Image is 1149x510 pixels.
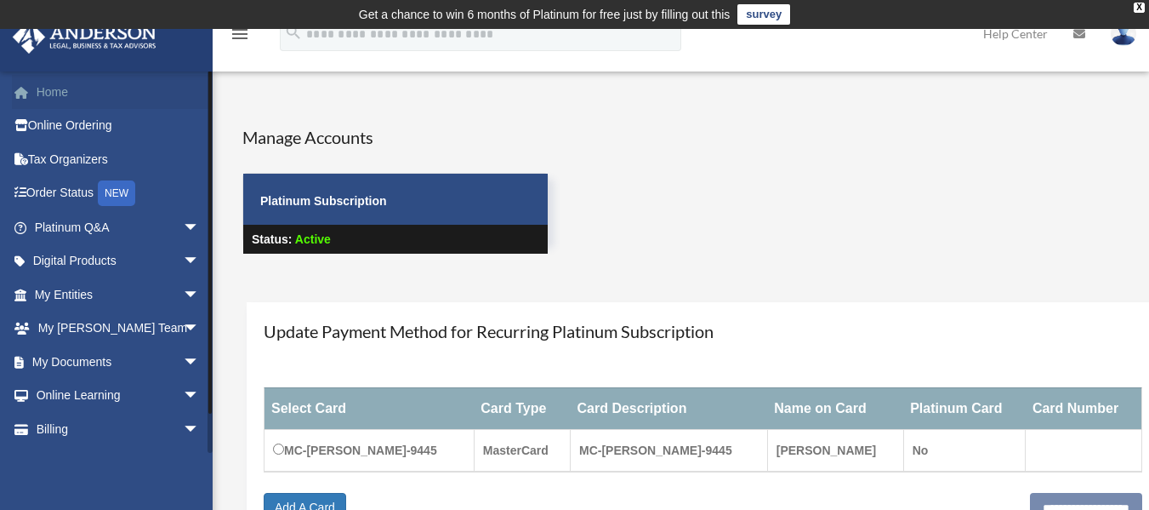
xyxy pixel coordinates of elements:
span: arrow_drop_down [183,210,217,245]
td: MC-[PERSON_NAME]-9445 [264,429,475,472]
td: [PERSON_NAME] [767,429,903,472]
a: Online Ordering [12,109,225,143]
a: My Entitiesarrow_drop_down [12,278,225,312]
div: close [1134,3,1145,13]
span: arrow_drop_down [183,312,217,347]
a: Online Learningarrow_drop_down [12,379,225,413]
div: Get a chance to win 6 months of Platinum for free just by filling out this [359,4,731,25]
th: Card Description [570,387,767,429]
th: Platinum Card [903,387,1026,429]
a: survey [737,4,790,25]
a: Platinum Q&Aarrow_drop_down [12,210,225,244]
th: Name on Card [767,387,903,429]
span: arrow_drop_down [183,412,217,447]
th: Card Type [474,387,570,429]
i: menu [230,24,250,44]
a: menu [230,30,250,44]
h4: Update Payment Method for Recurring Platinum Subscription [264,319,1142,343]
img: User Pic [1111,21,1136,46]
td: No [903,429,1026,472]
td: MC-[PERSON_NAME]-9445 [570,429,767,472]
a: My Documentsarrow_drop_down [12,345,225,379]
h4: Manage Accounts [242,125,549,149]
span: arrow_drop_down [183,379,217,414]
div: NEW [98,181,135,206]
strong: Status: [252,232,292,246]
a: Order StatusNEW [12,176,225,211]
th: Select Card [264,387,475,429]
a: My [PERSON_NAME] Teamarrow_drop_down [12,312,225,346]
i: search [284,23,303,42]
a: Tax Organizers [12,142,225,176]
a: Events Calendar [12,446,225,480]
a: Digital Productsarrow_drop_down [12,244,225,278]
a: Billingarrow_drop_down [12,412,225,446]
td: MasterCard [474,429,570,472]
th: Card Number [1026,387,1141,429]
span: arrow_drop_down [183,278,217,312]
img: Anderson Advisors Platinum Portal [8,20,162,54]
a: Home [12,75,225,109]
strong: Platinum Subscription [260,194,387,208]
span: Active [295,232,331,246]
span: arrow_drop_down [183,345,217,380]
span: arrow_drop_down [183,244,217,279]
